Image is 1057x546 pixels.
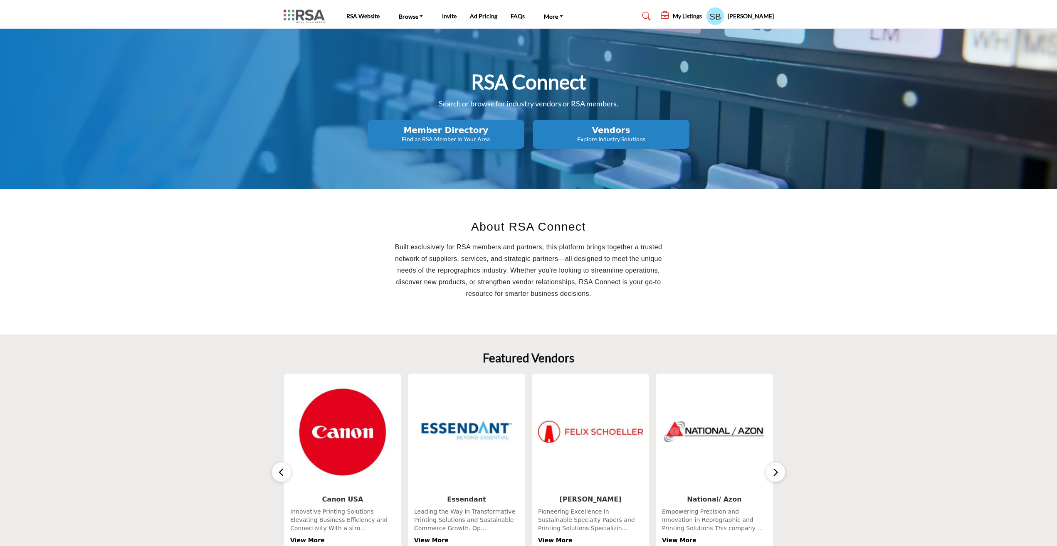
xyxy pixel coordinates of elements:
button: Show hide supplier dropdown [706,7,724,25]
div: Pioneering Excellence in Sustainable Specialty Papers and Printing Solutions Specializin... [538,508,643,544]
a: Ad Pricing [470,12,497,20]
a: Invite [442,12,457,20]
p: Find an RSA Member in Your Area [370,135,522,143]
a: Search [634,10,656,23]
a: View More [414,537,449,544]
h1: RSA Connect [471,69,586,95]
img: Essendant [414,380,519,485]
a: View More [538,537,573,544]
h2: Vendors [535,125,687,135]
span: Search or browse for industry vendors or RSA members. [439,99,618,108]
a: Browse [393,10,429,22]
a: View More [662,537,696,544]
button: Member Directory Find an RSA Member in Your Area [368,120,524,149]
img: Site Logo [284,10,329,23]
a: FAQs [511,12,525,20]
a: View More [290,537,325,544]
img: Felix Schoeller [538,380,643,485]
h2: Member Directory [370,125,522,135]
a: [PERSON_NAME] [560,495,622,503]
div: My Listings [661,11,702,21]
img: National/ Azon [662,380,767,485]
div: Leading the Way in Transformative Printing Solutions and Sustainable Commerce Growth. Op... [414,508,519,544]
a: National/ Azon [687,495,741,503]
h5: My Listings [673,12,702,20]
h5: [PERSON_NAME] [728,12,774,20]
button: Vendors Explore Industry Solutions [533,120,689,149]
div: Empowering Precision and Innovation in Reprographic and Printing Solutions This company ... [662,508,767,544]
h2: Featured Vendors [483,351,574,365]
b: Felix Schoeller [560,495,622,503]
a: Canon USA [322,495,363,503]
p: Built exclusively for RSA members and partners, this platform brings together a trusted network o... [385,241,672,300]
a: Essendant [447,495,486,503]
a: RSA Website [346,12,380,20]
h2: About RSA Connect [385,218,672,236]
a: More [538,10,569,22]
img: Canon USA [290,380,395,485]
div: Innovative Printing Solutions Elevating Business Efficiency and Connectivity With a stro... [290,508,395,544]
p: Explore Industry Solutions [535,135,687,143]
